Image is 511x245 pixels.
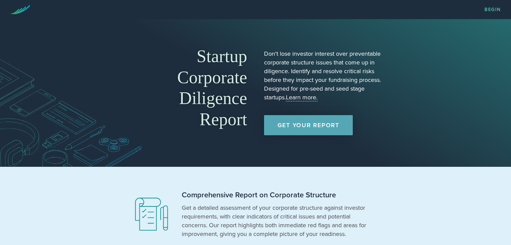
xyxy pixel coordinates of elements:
[128,46,247,130] h1: Startup Corporate Diligence Report
[286,94,317,101] a: Learn more.
[182,190,370,200] h2: Comprehensive Report on Corporate Structure
[484,7,501,12] a: Begin
[182,203,370,238] p: Get a detailed assessment of your corporate structure against investor requirements, with clear i...
[264,49,383,102] p: Don't lose investor interest over preventable corporate structure issues that come up in diligenc...
[264,115,353,135] a: Get Your Report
